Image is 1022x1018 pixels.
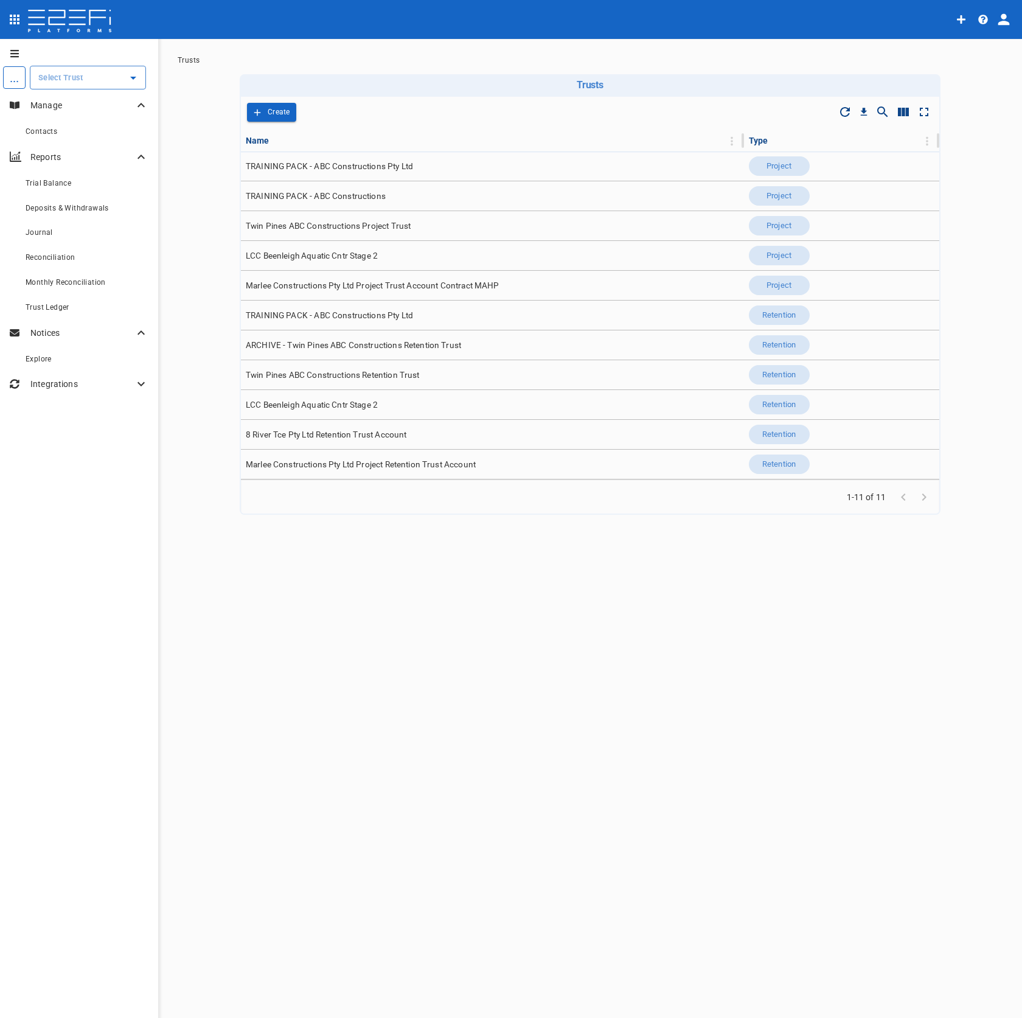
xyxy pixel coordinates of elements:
p: Notices [30,327,134,339]
span: Journal [26,228,53,237]
p: Reports [30,151,134,163]
span: Retention [755,340,803,351]
h6: Trusts [245,79,936,91]
span: Monthly Reconciliation [26,278,106,287]
span: Twin Pines ABC Constructions Project Trust [246,220,411,232]
p: Manage [30,99,134,111]
span: Twin Pines ABC Constructions Retention Trust [246,369,420,381]
span: TRAINING PACK - ABC Constructions [246,190,386,202]
span: Retention [755,310,803,321]
span: Project [759,220,799,232]
span: Retention [755,429,803,441]
span: Add Trust [247,103,296,122]
span: 8 River Tce Pty Ltd Retention Trust Account [246,429,406,441]
a: Trusts [178,56,200,64]
button: Show/Hide search [872,102,893,122]
span: Project [759,161,799,172]
span: Retention [755,399,803,411]
span: Project [759,190,799,202]
button: Column Actions [722,131,742,151]
span: Deposits & Withdrawals [26,204,109,212]
button: Show/Hide columns [893,102,914,122]
span: Explore [26,355,52,363]
span: Reconciliation [26,253,75,262]
button: Create [247,103,296,122]
span: Project [759,280,799,291]
span: Trust Ledger [26,303,69,312]
span: Retention [755,459,803,470]
div: ... [3,66,26,89]
span: Contacts [26,127,57,136]
button: Column Actions [917,131,937,151]
span: Refresh Data [835,102,855,122]
span: LCC Beenleigh Aquatic Cntr Stage 2 [246,250,378,262]
span: Go to previous page [893,491,914,503]
span: TRAINING PACK - ABC Constructions Pty Ltd [246,161,413,172]
span: TRAINING PACK - ABC Constructions Pty Ltd [246,310,413,321]
button: Download CSV [855,103,872,120]
nav: breadcrumb [178,56,1003,64]
button: Toggle full screen [914,102,934,122]
span: Marlee Constructions Pty Ltd Project Trust Account Contract MAHP [246,280,499,291]
span: Go to next page [914,491,934,503]
span: Trial Balance [26,179,71,187]
span: 1-11 of 11 [847,491,886,503]
span: Retention [755,369,803,381]
span: LCC Beenleigh Aquatic Cntr Stage 2 [246,399,378,411]
span: Marlee Constructions Pty Ltd Project Retention Trust Account [246,459,476,470]
div: Type [749,133,768,148]
p: Create [268,105,290,119]
p: Integrations [30,378,134,390]
span: Project [759,250,799,262]
span: ARCHIVE - Twin Pines ABC Constructions Retention Trust [246,340,461,351]
input: Select Trust [35,71,122,84]
div: Name [246,133,269,148]
button: Open [125,69,142,86]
